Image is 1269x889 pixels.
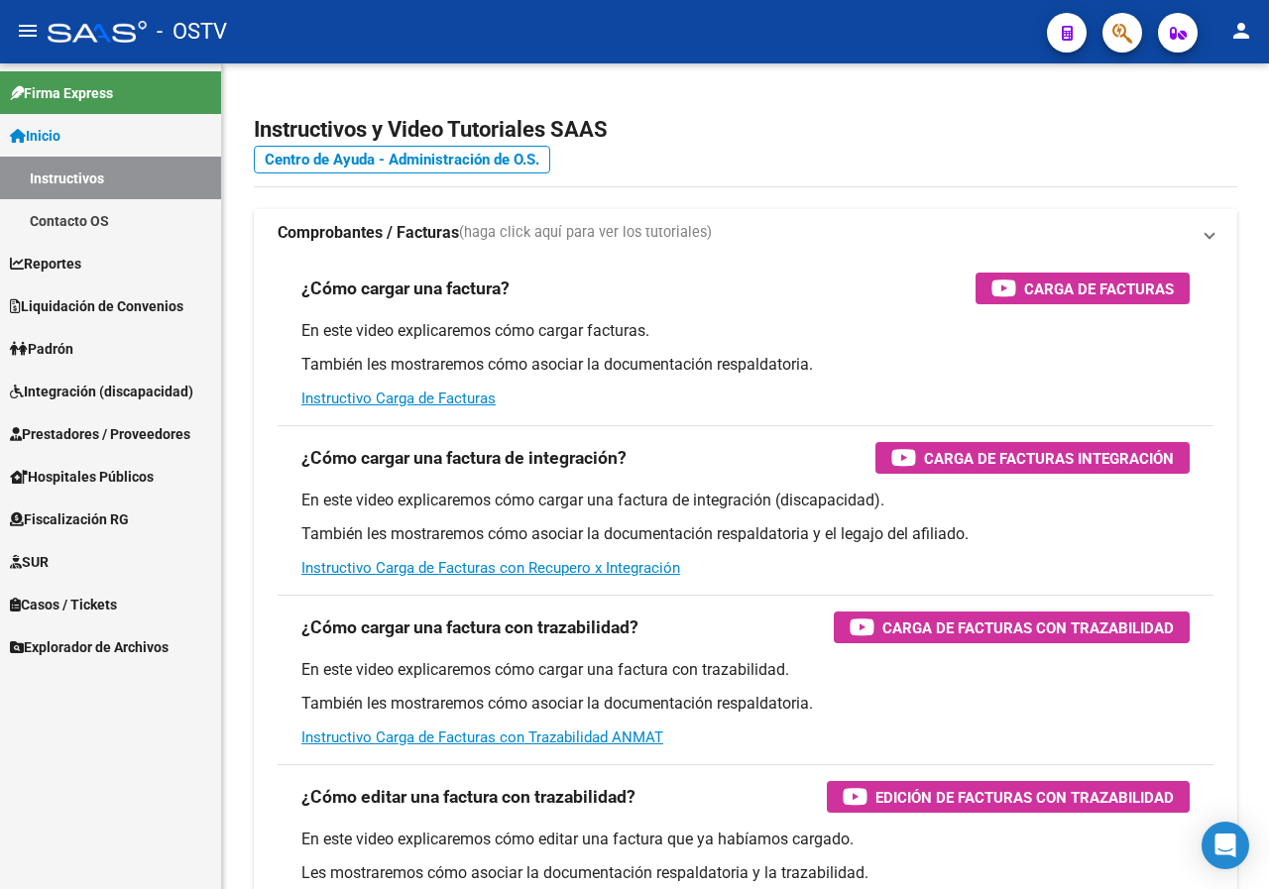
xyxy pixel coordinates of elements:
span: Casos / Tickets [10,594,117,615]
span: Integración (discapacidad) [10,381,193,402]
span: SUR [10,551,49,573]
span: - OSTV [157,10,227,54]
a: Centro de Ayuda - Administración de O.S. [254,146,550,173]
span: Carga de Facturas con Trazabilidad [882,615,1174,640]
mat-icon: person [1229,19,1253,43]
h3: ¿Cómo editar una factura con trazabilidad? [301,783,635,811]
h2: Instructivos y Video Tutoriales SAAS [254,111,1237,149]
a: Instructivo Carga de Facturas con Trazabilidad ANMAT [301,728,663,746]
p: También les mostraremos cómo asociar la documentación respaldatoria y el legajo del afiliado. [301,523,1190,545]
span: Edición de Facturas con Trazabilidad [875,785,1174,810]
span: Explorador de Archivos [10,636,169,658]
p: En este video explicaremos cómo cargar facturas. [301,320,1190,342]
span: Liquidación de Convenios [10,295,183,317]
button: Carga de Facturas Integración [875,442,1190,474]
p: En este video explicaremos cómo cargar una factura de integración (discapacidad). [301,490,1190,511]
p: En este video explicaremos cómo cargar una factura con trazabilidad. [301,659,1190,681]
span: Firma Express [10,82,113,104]
h3: ¿Cómo cargar una factura de integración? [301,444,627,472]
button: Carga de Facturas con Trazabilidad [834,611,1190,643]
h3: ¿Cómo cargar una factura con trazabilidad? [301,613,638,641]
p: Les mostraremos cómo asociar la documentación respaldatoria y la trazabilidad. [301,862,1190,884]
h3: ¿Cómo cargar una factura? [301,275,510,302]
span: Inicio [10,125,60,147]
mat-expansion-panel-header: Comprobantes / Facturas(haga click aquí para ver los tutoriales) [254,209,1237,257]
span: Prestadores / Proveedores [10,423,190,445]
a: Instructivo Carga de Facturas [301,389,496,407]
p: En este video explicaremos cómo editar una factura que ya habíamos cargado. [301,829,1190,850]
span: Carga de Facturas [1024,277,1174,301]
span: Carga de Facturas Integración [924,446,1174,471]
strong: Comprobantes / Facturas [278,222,459,244]
button: Edición de Facturas con Trazabilidad [827,781,1190,813]
span: Reportes [10,253,81,275]
mat-icon: menu [16,19,40,43]
span: (haga click aquí para ver los tutoriales) [459,222,712,244]
button: Carga de Facturas [976,273,1190,304]
span: Fiscalización RG [10,508,129,530]
a: Instructivo Carga de Facturas con Recupero x Integración [301,559,680,577]
span: Hospitales Públicos [10,466,154,488]
p: También les mostraremos cómo asociar la documentación respaldatoria. [301,354,1190,376]
div: Open Intercom Messenger [1202,822,1249,869]
p: También les mostraremos cómo asociar la documentación respaldatoria. [301,693,1190,715]
span: Padrón [10,338,73,360]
